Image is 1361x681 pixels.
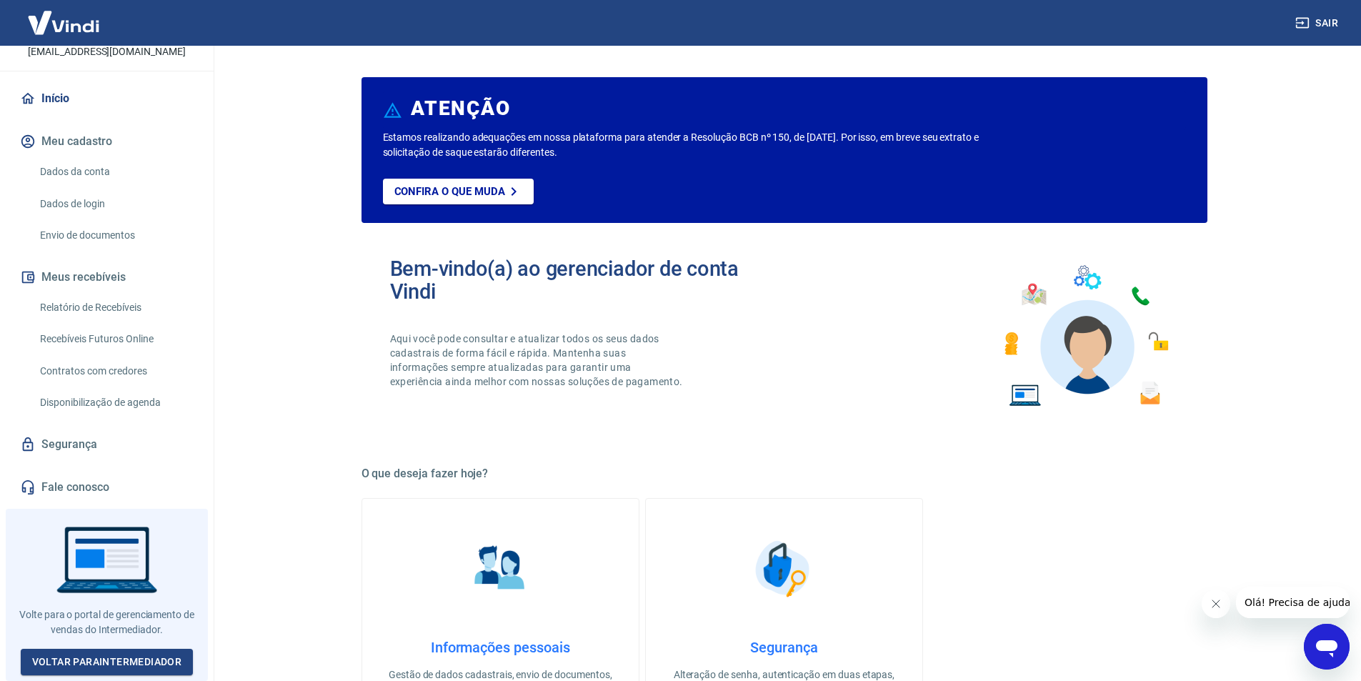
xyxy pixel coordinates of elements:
[34,324,196,354] a: Recebíveis Futuros Online
[362,467,1207,481] h5: O que deseja fazer hoje?
[411,101,510,116] h6: ATENÇÃO
[17,472,196,503] a: Fale conosco
[34,189,196,219] a: Dados de login
[1304,624,1350,670] iframe: Botão para abrir a janela de mensagens
[748,533,819,605] img: Segurança
[992,257,1179,415] img: Imagem de um avatar masculino com diversos icones exemplificando as funcionalidades do gerenciado...
[17,83,196,114] a: Início
[385,639,616,656] h4: Informações pessoais
[34,157,196,187] a: Dados da conta
[34,388,196,417] a: Disponibilização de agenda
[28,44,186,59] p: [EMAIL_ADDRESS][DOMAIN_NAME]
[1292,10,1344,36] button: Sair
[1236,587,1350,618] iframe: Mensagem da empresa
[17,126,196,157] button: Meu cadastro
[390,257,784,303] h2: Bem-vindo(a) ao gerenciador de conta Vindi
[34,221,196,250] a: Envio de documentos
[390,332,686,389] p: Aqui você pode consultar e atualizar todos os seus dados cadastrais de forma fácil e rápida. Mant...
[394,185,505,198] p: Confira o que muda
[21,649,194,675] a: Voltar paraIntermediador
[9,10,120,21] span: Olá! Precisa de ajuda?
[383,179,534,204] a: Confira o que muda
[383,130,1025,160] p: Estamos realizando adequações em nossa plataforma para atender a Resolução BCB nº 150, de [DATE]....
[669,639,899,656] h4: Segurança
[1202,590,1230,618] iframe: Fechar mensagem
[464,533,536,605] img: Informações pessoais
[17,262,196,293] button: Meus recebíveis
[34,357,196,386] a: Contratos com credores
[34,293,196,322] a: Relatório de Recebíveis
[17,1,110,44] img: Vindi
[17,429,196,460] a: Segurança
